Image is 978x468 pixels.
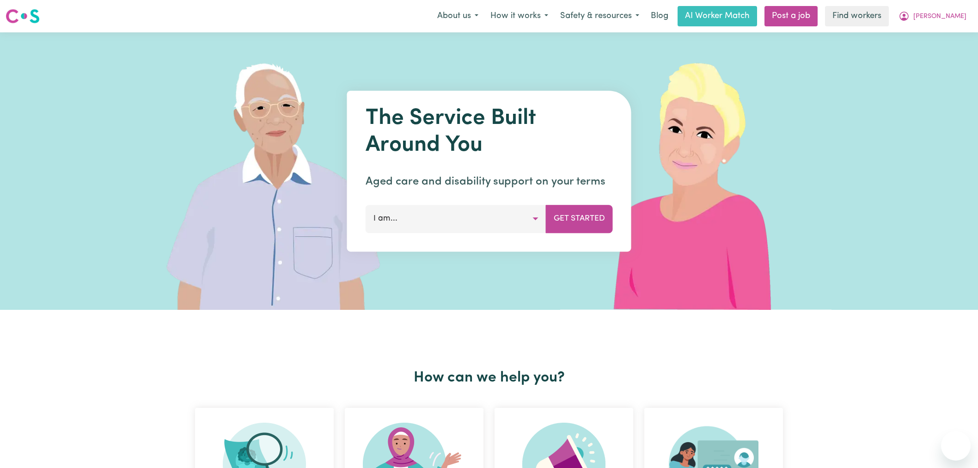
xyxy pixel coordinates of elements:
[913,12,966,22] span: [PERSON_NAME]
[764,6,818,26] a: Post a job
[431,6,484,26] button: About us
[366,173,613,190] p: Aged care and disability support on your terms
[825,6,889,26] a: Find workers
[554,6,645,26] button: Safety & resources
[678,6,757,26] a: AI Worker Match
[6,6,40,27] a: Careseekers logo
[546,205,613,233] button: Get Started
[6,8,40,25] img: Careseekers logo
[941,431,971,461] iframe: Button to launch messaging window
[189,369,789,387] h2: How can we help you?
[484,6,554,26] button: How it works
[645,6,674,26] a: Blog
[366,205,546,233] button: I am...
[366,105,613,159] h1: The Service Built Around You
[892,6,972,26] button: My Account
